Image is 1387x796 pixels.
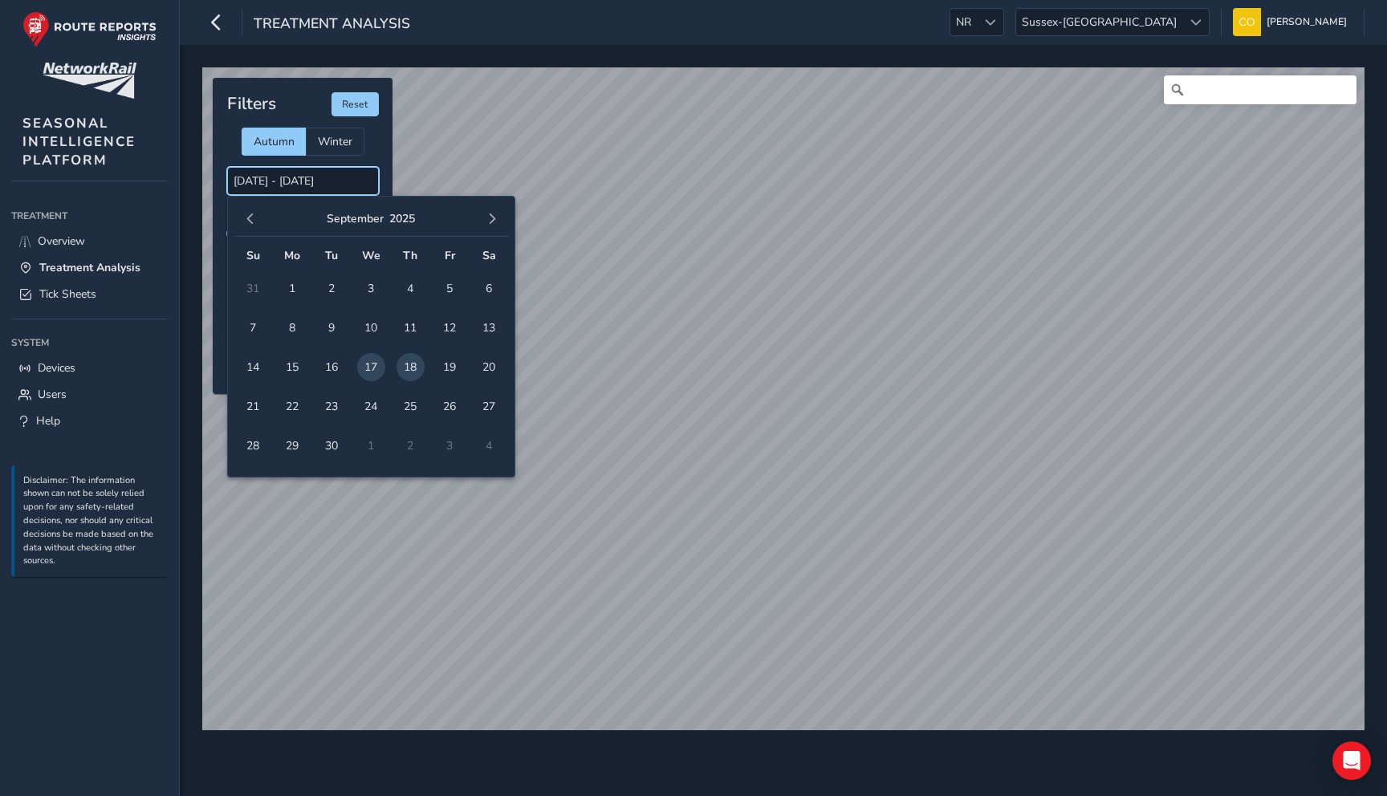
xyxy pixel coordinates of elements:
span: 10 [357,314,385,342]
div: System [11,331,168,355]
span: 28 [239,432,267,460]
a: Treatment Analysis [11,254,168,281]
span: Fr [445,248,455,263]
span: 23 [318,392,346,420]
span: Autumn [254,134,295,149]
span: 5 [436,274,464,303]
span: Sussex-[GEOGRAPHIC_DATA] [1016,9,1182,35]
img: customer logo [43,63,136,99]
a: Users [11,381,168,408]
span: SEASONAL INTELLIGENCE PLATFORM [22,114,136,169]
div: Treatment [11,204,168,228]
span: Mo [284,248,300,263]
img: diamond-layout [1233,8,1261,36]
a: Overview [11,228,168,254]
span: 19 [436,353,464,381]
span: Help [36,413,60,428]
span: 14 [239,353,267,381]
span: 6 [475,274,503,303]
span: 8 [279,314,307,342]
button: Reset [331,92,379,116]
h4: Filters [227,94,276,114]
span: We [362,248,380,263]
span: Th [403,248,417,263]
div: Autumn [242,128,306,156]
div: Winter [306,128,364,156]
span: 9 [318,314,346,342]
span: Tu [325,248,338,263]
span: Su [246,248,260,263]
div: Open Intercom Messenger [1332,741,1371,780]
span: 1 [279,274,307,303]
span: NR [950,9,977,35]
canvas: Map [202,67,1365,730]
span: 30 [318,432,346,460]
span: 2 [318,274,346,303]
span: Treatment Analysis [254,14,410,36]
button: September [327,211,384,226]
span: 4 [397,274,425,303]
span: Overview [38,234,85,249]
span: 12 [436,314,464,342]
span: 17 [357,353,385,381]
a: Devices [11,355,168,381]
span: 7 [239,314,267,342]
span: Winter [318,134,352,149]
span: 16 [318,353,346,381]
span: 29 [279,432,307,460]
span: Tick Sheets [39,286,96,302]
button: [PERSON_NAME] [1233,8,1352,36]
a: Help [11,408,168,434]
span: 21 [239,392,267,420]
span: Users [38,387,67,402]
span: 22 [279,392,307,420]
span: 15 [279,353,307,381]
span: 20 [475,353,503,381]
span: 26 [436,392,464,420]
span: 24 [357,392,385,420]
span: 13 [475,314,503,342]
span: 11 [397,314,425,342]
img: rr logo [22,11,157,47]
span: 27 [475,392,503,420]
span: [PERSON_NAME] [1267,8,1347,36]
p: Disclaimer: The information shown can not be solely relied upon for any safety-related decisions,... [23,474,160,569]
button: 2025 [389,211,415,226]
span: 18 [397,353,425,381]
span: Sa [482,248,496,263]
span: 3 [357,274,385,303]
span: Devices [38,360,75,376]
a: Tick Sheets [11,281,168,307]
span: Treatment Analysis [39,260,140,275]
span: 25 [397,392,425,420]
input: Search [1164,75,1356,104]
